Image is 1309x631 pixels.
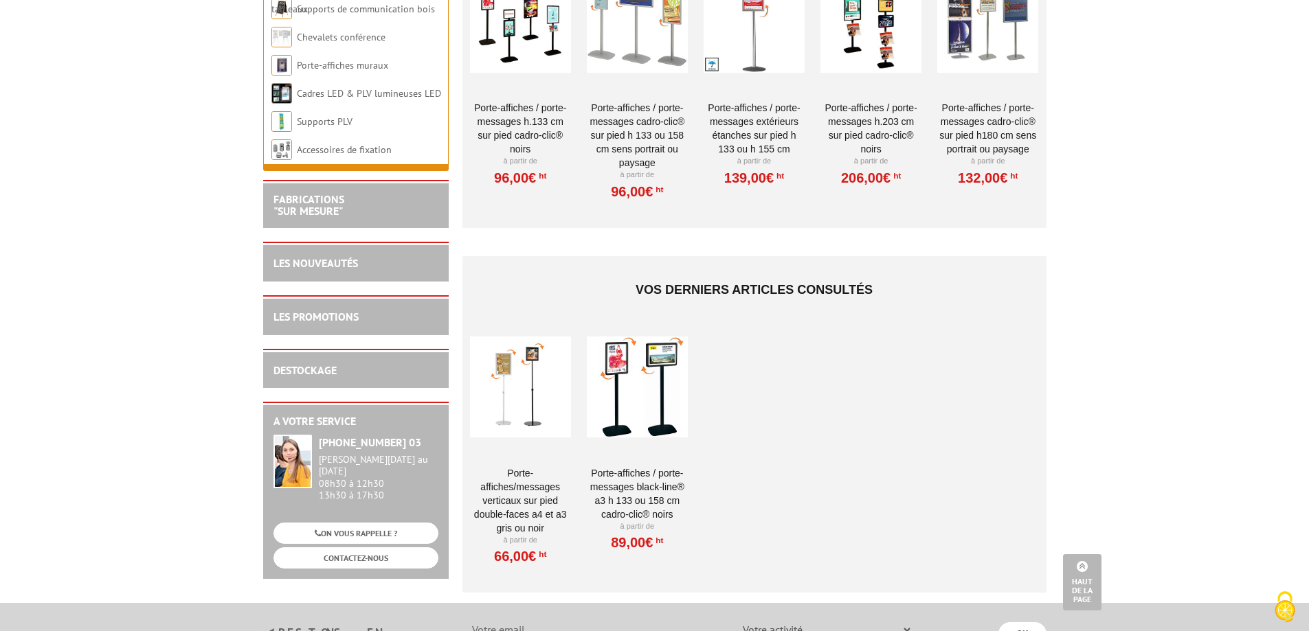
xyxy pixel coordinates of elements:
sup: HT [536,171,546,181]
img: Chevalets conférence [271,27,292,47]
img: Cadres LED & PLV lumineuses LED [271,83,292,104]
a: Supports PLV [297,115,353,128]
a: Porte-affiches / Porte-messages Black-Line® A3 H 133 ou 158 cm Cadro-Clic® noirs [587,466,688,521]
sup: HT [653,536,663,545]
a: Supports de communication bois [297,3,435,15]
p: À partir de [587,521,688,532]
a: 139,00€HT [724,174,784,182]
a: Porte-affiches / Porte-messages H.133 cm sur pied Cadro-Clic® NOIRS [470,101,571,156]
a: DESTOCKAGE [273,363,337,377]
span: Vos derniers articles consultés [636,283,873,297]
a: ON VOUS RAPPELLE ? [273,523,438,544]
sup: HT [774,171,784,181]
a: 132,00€HT [958,174,1018,182]
p: À partir de [704,156,805,167]
p: À partir de [820,156,921,167]
a: 206,00€HT [841,174,901,182]
a: 66,00€HT [494,552,546,560]
div: [PERSON_NAME][DATE] au [DATE] [319,454,438,477]
a: Accessoires de fixation [297,144,392,156]
a: 96,00€HT [611,187,663,196]
strong: [PHONE_NUMBER] 03 [319,435,421,449]
img: Cookies (fenêtre modale) [1268,590,1302,624]
a: LES NOUVEAUTÉS [273,256,358,270]
a: Porte-affiches / Porte-messages extérieurs étanches sur pied h 133 ou h 155 cm [704,101,805,156]
a: Porte-affiches/messages verticaux sur pied double-faces A4 et A3 Gris ou Noir [470,466,571,535]
a: Porte-affiches / Porte-messages Cadro-Clic® sur pied H180 cm sens portrait ou paysage [937,101,1038,156]
sup: HT [653,185,663,194]
sup: HT [891,171,901,181]
a: 89,00€HT [611,538,663,547]
button: Cookies (fenêtre modale) [1261,584,1309,631]
img: Supports PLV [271,111,292,132]
img: widget-service.jpg [273,435,312,488]
p: À partir de [937,156,1038,167]
a: Haut de la page [1063,554,1101,610]
a: Porte-affiches / Porte-messages H.203 cm SUR PIED CADRO-CLIC® NOIRS [820,101,921,156]
a: CONTACTEZ-NOUS [273,547,438,569]
img: Porte-affiches muraux [271,55,292,76]
sup: HT [536,549,546,559]
a: Porte-affiches muraux [297,59,388,71]
a: Chevalets conférence [297,31,385,43]
img: Accessoires de fixation [271,139,292,160]
div: 08h30 à 12h30 13h30 à 17h30 [319,454,438,501]
h2: A votre service [273,415,438,428]
a: 96,00€HT [494,174,546,182]
sup: HT [1007,171,1018,181]
p: À partir de [587,170,688,181]
a: Porte-affiches / Porte-messages Cadro-Clic® sur pied H 133 ou 158 cm sens portrait ou paysage [587,101,688,170]
p: À partir de [470,156,571,167]
p: À partir de [470,535,571,546]
a: FABRICATIONS"Sur Mesure" [273,192,344,218]
a: LES PROMOTIONS [273,310,359,323]
a: Cadres LED & PLV lumineuses LED [297,87,441,100]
